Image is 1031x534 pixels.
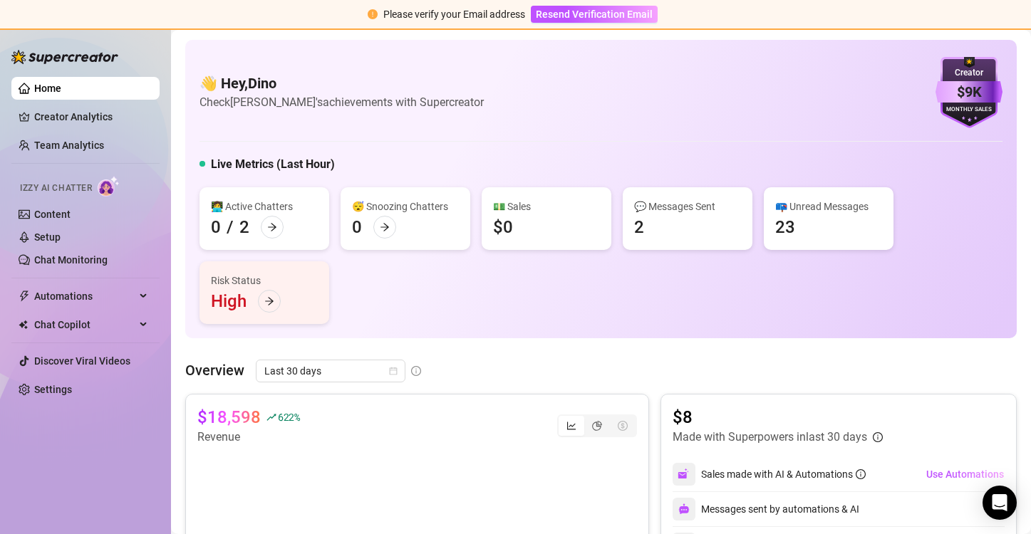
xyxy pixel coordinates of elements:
[264,360,397,382] span: Last 30 days
[20,182,92,195] span: Izzy AI Chatter
[34,384,72,395] a: Settings
[34,254,108,266] a: Chat Monitoring
[634,199,741,214] div: 💬 Messages Sent
[936,57,1002,128] img: purple-badge-B9DA21FR.svg
[197,406,261,429] article: $18,598
[34,209,71,220] a: Content
[557,414,637,437] div: segmented control
[673,498,859,520] div: Messages sent by automations & AI
[239,216,249,239] div: 2
[775,216,795,239] div: 23
[536,9,653,20] span: Resend Verification Email
[936,105,1002,115] div: Monthly Sales
[673,429,867,446] article: Made with Superpowers in last 30 days
[673,406,883,429] article: $8
[678,503,690,515] img: svg%3e
[200,93,484,111] article: Check [PERSON_NAME]'s achievements with Supercreator
[701,466,866,482] div: Sales made with AI & Automations
[926,468,1004,480] span: Use Automations
[278,410,300,424] span: 622 %
[19,320,28,330] img: Chat Copilot
[352,216,362,239] div: 0
[11,50,118,64] img: logo-BBDzfeDw.svg
[775,199,882,214] div: 📪 Unread Messages
[34,231,61,243] a: Setup
[211,156,335,173] h5: Live Metrics (Last Hour)
[856,469,866,479] span: info-circle
[368,9,378,19] span: exclamation-circle
[936,81,1002,103] div: $9K
[678,468,690,481] img: svg%3e
[34,105,148,128] a: Creator Analytics
[380,222,390,232] span: arrow-right
[493,199,600,214] div: 💵 Sales
[34,83,61,94] a: Home
[936,66,1002,80] div: Creator
[873,432,883,442] span: info-circle
[352,199,459,214] div: 😴 Snoozing Chatters
[389,367,398,375] span: calendar
[531,6,658,23] button: Resend Verification Email
[34,285,135,308] span: Automations
[383,6,525,22] div: Please verify your Email address
[266,412,276,422] span: rise
[185,360,244,381] article: Overview
[634,216,644,239] div: 2
[197,429,300,446] article: Revenue
[566,421,576,431] span: line-chart
[411,366,421,376] span: info-circle
[34,355,130,367] a: Discover Viral Videos
[98,176,120,197] img: AI Chatter
[211,199,318,214] div: 👩‍💻 Active Chatters
[34,313,135,336] span: Chat Copilot
[493,216,513,239] div: $0
[267,222,277,232] span: arrow-right
[34,140,104,151] a: Team Analytics
[19,290,30,302] span: thunderbolt
[592,421,602,431] span: pie-chart
[618,421,628,431] span: dollar-circle
[926,463,1005,486] button: Use Automations
[983,486,1017,520] div: Open Intercom Messenger
[211,273,318,288] div: Risk Status
[264,296,274,306] span: arrow-right
[200,73,484,93] h4: 👋 Hey, Dino
[211,216,221,239] div: 0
